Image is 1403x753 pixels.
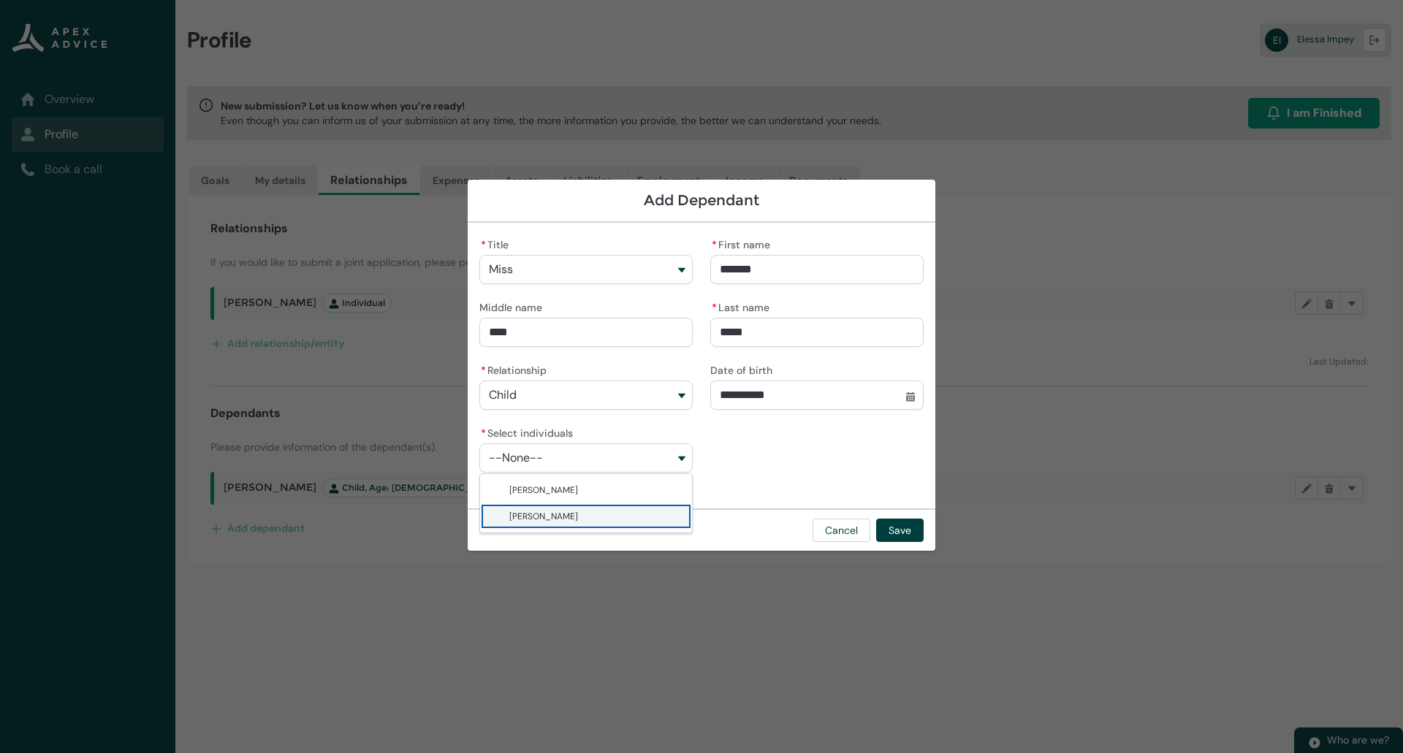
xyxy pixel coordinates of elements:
[481,427,486,440] abbr: required
[479,381,693,410] button: Relationship
[479,297,548,315] label: Middle name
[813,519,870,542] button: Cancel
[479,423,579,440] label: Select individuals
[479,255,693,284] button: Title
[710,360,778,378] label: Date of birth
[481,364,486,377] abbr: required
[710,297,775,315] label: Last name
[710,234,776,252] label: First name
[489,263,513,276] span: Miss
[481,238,486,251] abbr: required
[876,519,924,542] button: Save
[479,360,552,378] label: Relationship
[489,451,543,465] span: --None--
[479,234,514,252] label: Title
[479,473,693,533] div: Select individuals
[489,389,517,402] span: Child
[479,191,924,210] h1: Add Dependant
[712,301,717,314] abbr: required
[712,238,717,251] abbr: required
[479,443,693,473] button: Select individuals
[509,484,578,496] span: Elessa Renee Impey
